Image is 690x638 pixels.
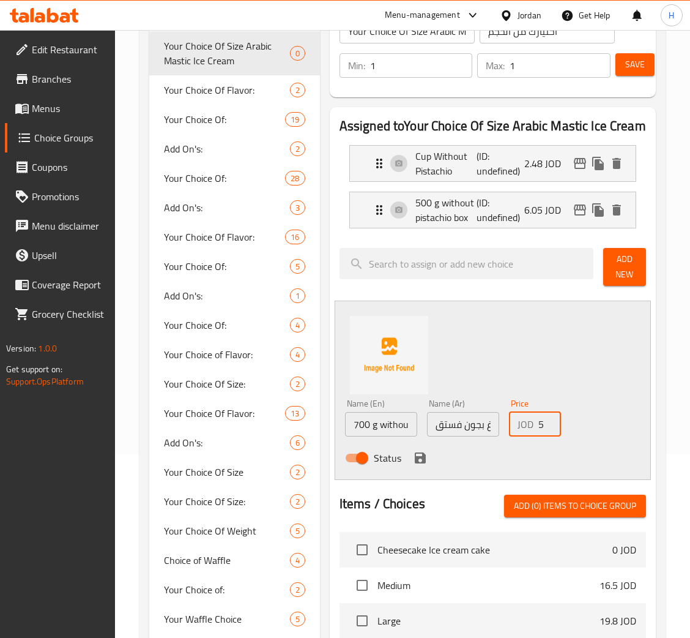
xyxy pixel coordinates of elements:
p: Cup Without Pistachio [415,149,477,178]
a: Coupons [5,152,115,182]
button: Add (0) items to choice group [504,495,646,517]
span: Status [374,451,401,465]
div: Your Choice Of Size:2 [149,369,320,399]
span: Upsell [32,248,105,263]
span: Add On's: [164,435,290,450]
span: Your Choice Of: [164,171,285,186]
div: Menu-management [385,8,460,23]
button: duplicate [589,154,607,173]
span: Select choice [349,608,375,634]
span: Menu disclaimer [32,219,105,233]
div: Your Choice of:2 [149,575,320,604]
span: Your Choice Of Flavor: [164,83,290,97]
p: 0 JOD [612,542,636,557]
span: Select choice [349,537,375,563]
p: (ID: undefined) [477,195,517,225]
div: Choices [290,524,305,538]
span: 2 [291,84,305,96]
input: Enter name En [345,412,417,437]
span: Add On's: [164,200,290,215]
span: Edit Restaurant [32,42,105,57]
button: delete [607,154,626,173]
button: save [411,449,429,467]
span: 4 [291,320,305,331]
a: Menus [5,94,115,123]
span: 2 [291,496,305,508]
li: Expand [339,140,646,187]
span: 28 [286,173,304,184]
a: Promotions [5,182,115,211]
input: Enter name Ar [427,412,499,437]
button: delete [607,201,626,219]
div: Choices [290,46,305,61]
span: Version: [6,340,36,356]
p: 2.48 JOD [524,156,571,171]
span: 13 [286,408,304,419]
div: Choices [290,612,305,626]
span: Choice of Waffle [164,553,290,568]
div: Choices [290,259,305,274]
span: Your Choice of Flavor: [164,347,290,362]
p: (ID: undefined) [477,149,517,178]
div: Choices [290,347,305,362]
a: Menu disclaimer [5,211,115,241]
div: Choices [290,83,305,97]
span: Save [625,57,645,72]
span: Large [377,614,599,628]
span: Add (0) items to choice group [514,498,636,514]
div: Your Choice Of Size:2 [149,487,320,516]
div: Choices [290,553,305,568]
li: Expand [339,187,646,233]
span: H [669,9,674,22]
span: Medium [377,578,599,593]
a: Support.OpsPlatform [6,373,84,389]
a: Choice Groups [5,123,115,152]
p: 19.8 JOD [599,614,636,628]
button: edit [571,154,589,173]
span: 1.0.0 [38,340,57,356]
a: Grocery Checklist [5,299,115,329]
a: Edit Restaurant [5,35,115,64]
button: edit [571,201,589,219]
div: Jordan [517,9,541,22]
a: Coverage Report [5,270,115,299]
span: Coverage Report [32,277,105,292]
a: Upsell [5,241,115,270]
span: Your Waffle Choice [164,612,290,626]
div: Your Choice Of:28 [149,163,320,193]
span: Your Choice Of Size [164,465,290,479]
input: Please enter price [538,412,561,437]
span: Add On's: [164,141,290,156]
div: Choices [290,377,305,391]
span: 2 [291,584,305,596]
span: Your Choice Of Weight [164,524,290,538]
span: Get support on: [6,361,62,377]
div: Choices [290,200,305,215]
div: Choices [290,582,305,597]
p: Max: [486,58,505,73]
a: Branches [5,64,115,94]
div: Your Choice Of Size2 [149,457,320,487]
div: Your Choice Of Size Arabic Mastic Ice Cream0 [149,31,320,75]
button: Save [615,53,655,76]
div: Choices [290,435,305,450]
div: Expand [350,192,636,228]
div: Add On's:3 [149,193,320,222]
p: Min: [348,58,365,73]
h2: Items / Choices [339,495,425,513]
span: Coupons [32,160,105,175]
div: Your Choice Of Flavor:2 [149,75,320,105]
p: JOD [517,417,533,432]
span: Add New [613,252,636,282]
div: Choices [290,288,305,303]
span: 4 [291,555,305,566]
div: Choices [290,141,305,156]
div: Your Choice of Flavor:4 [149,340,320,369]
span: 1 [291,290,305,302]
span: Your Choice Of: [164,318,290,332]
button: duplicate [589,201,607,219]
span: Menus [32,101,105,116]
span: Promotions [32,189,105,204]
span: Your Choice Of Size: [164,377,290,391]
span: Your Choice Of Flavor: [164,406,285,421]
